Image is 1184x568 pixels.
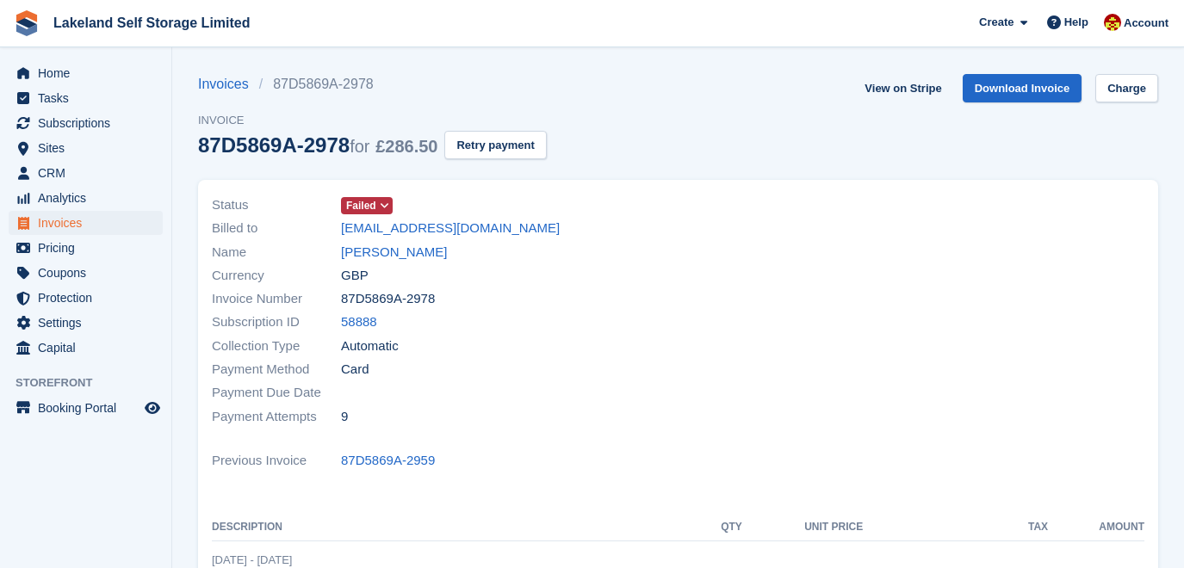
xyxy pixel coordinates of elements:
[212,514,698,541] th: Description
[212,451,341,471] span: Previous Invoice
[1124,15,1169,32] span: Account
[38,236,141,260] span: Pricing
[212,553,292,566] span: [DATE] - [DATE]
[212,266,341,286] span: Currency
[14,10,40,36] img: stora-icon-8386f47178a22dfd0bd8f6a31ec36ba5ce8667c1dd55bd0f319d3a0aa187defe.svg
[9,396,163,420] a: menu
[15,374,171,392] span: Storefront
[742,514,863,541] th: Unit Price
[9,261,163,285] a: menu
[963,74,1082,102] a: Download Invoice
[198,74,259,95] a: Invoices
[9,61,163,85] a: menu
[212,219,341,238] span: Billed to
[346,198,376,213] span: Failed
[341,266,369,286] span: GBP
[9,136,163,160] a: menu
[9,111,163,135] a: menu
[9,236,163,260] a: menu
[142,398,163,418] a: Preview store
[1048,514,1144,541] th: Amount
[9,336,163,360] a: menu
[1064,14,1088,31] span: Help
[212,360,341,380] span: Payment Method
[212,336,341,356] span: Collection Type
[341,407,348,427] span: 9
[38,311,141,335] span: Settings
[858,74,948,102] a: View on Stripe
[444,131,546,159] button: Retry payment
[863,514,1048,541] th: Tax
[341,336,399,356] span: Automatic
[1104,14,1121,31] img: Diane Carney
[198,133,437,157] div: 87D5869A-2978
[350,137,369,156] span: for
[212,289,341,309] span: Invoice Number
[979,14,1014,31] span: Create
[341,360,369,380] span: Card
[212,407,341,427] span: Payment Attempts
[9,311,163,335] a: menu
[341,312,377,332] a: 58888
[9,286,163,310] a: menu
[212,312,341,332] span: Subscription ID
[698,514,742,541] th: QTY
[9,161,163,185] a: menu
[38,336,141,360] span: Capital
[38,186,141,210] span: Analytics
[212,195,341,215] span: Status
[38,136,141,160] span: Sites
[38,396,141,420] span: Booking Portal
[9,211,163,235] a: menu
[38,261,141,285] span: Coupons
[341,451,435,471] a: 87D5869A-2959
[38,211,141,235] span: Invoices
[38,111,141,135] span: Subscriptions
[38,161,141,185] span: CRM
[341,195,393,215] a: Failed
[341,243,447,262] a: [PERSON_NAME]
[341,289,435,309] span: 87D5869A-2978
[212,383,341,403] span: Payment Due Date
[375,137,437,156] span: £286.50
[9,186,163,210] a: menu
[198,112,547,129] span: Invoice
[38,286,141,310] span: Protection
[38,86,141,110] span: Tasks
[212,243,341,262] span: Name
[198,74,547,95] nav: breadcrumbs
[1095,74,1158,102] a: Charge
[9,86,163,110] a: menu
[341,219,560,238] a: [EMAIL_ADDRESS][DOMAIN_NAME]
[38,61,141,85] span: Home
[46,9,257,37] a: Lakeland Self Storage Limited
